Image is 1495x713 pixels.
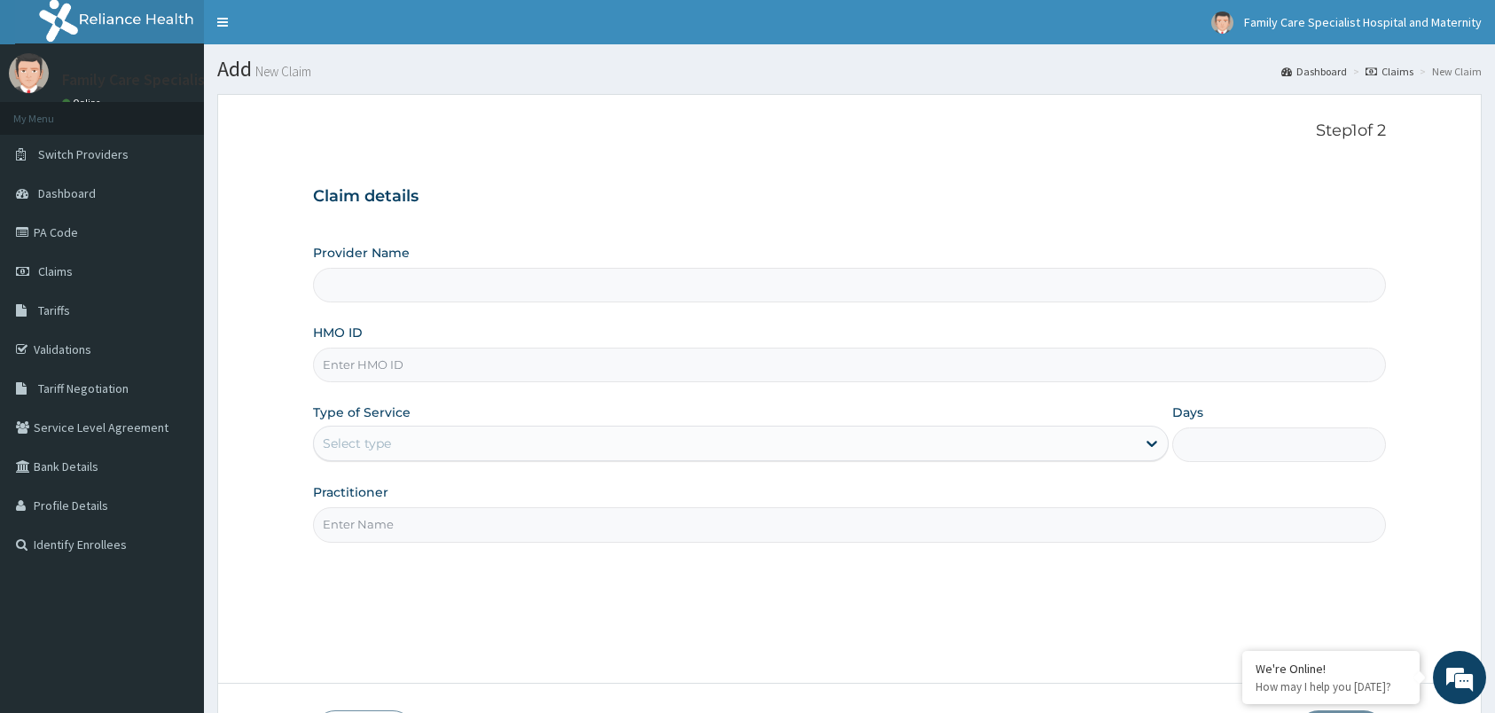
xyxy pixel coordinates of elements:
span: Tariffs [38,302,70,318]
h1: Add [217,58,1482,81]
label: Practitioner [313,483,388,501]
input: Enter Name [313,507,1386,542]
img: User Image [9,53,49,93]
h3: Claim details [313,187,1386,207]
div: Select type [323,435,391,452]
span: Switch Providers [38,146,129,162]
span: Dashboard [38,185,96,201]
div: We're Online! [1256,661,1406,677]
li: New Claim [1415,64,1482,79]
p: Step 1 of 2 [313,121,1386,141]
span: Claims [38,263,73,279]
p: Family Care Specialist Hospital and Maternity [62,72,374,88]
span: Family Care Specialist Hospital and Maternity [1244,14,1482,30]
p: How may I help you today? [1256,679,1406,694]
img: User Image [1211,12,1233,34]
small: New Claim [252,65,311,78]
input: Enter HMO ID [313,348,1386,382]
a: Online [62,97,105,109]
label: Provider Name [313,244,410,262]
label: HMO ID [313,324,363,341]
label: Days [1172,404,1203,421]
label: Type of Service [313,404,411,421]
span: Tariff Negotiation [38,380,129,396]
a: Dashboard [1281,64,1347,79]
a: Claims [1366,64,1413,79]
